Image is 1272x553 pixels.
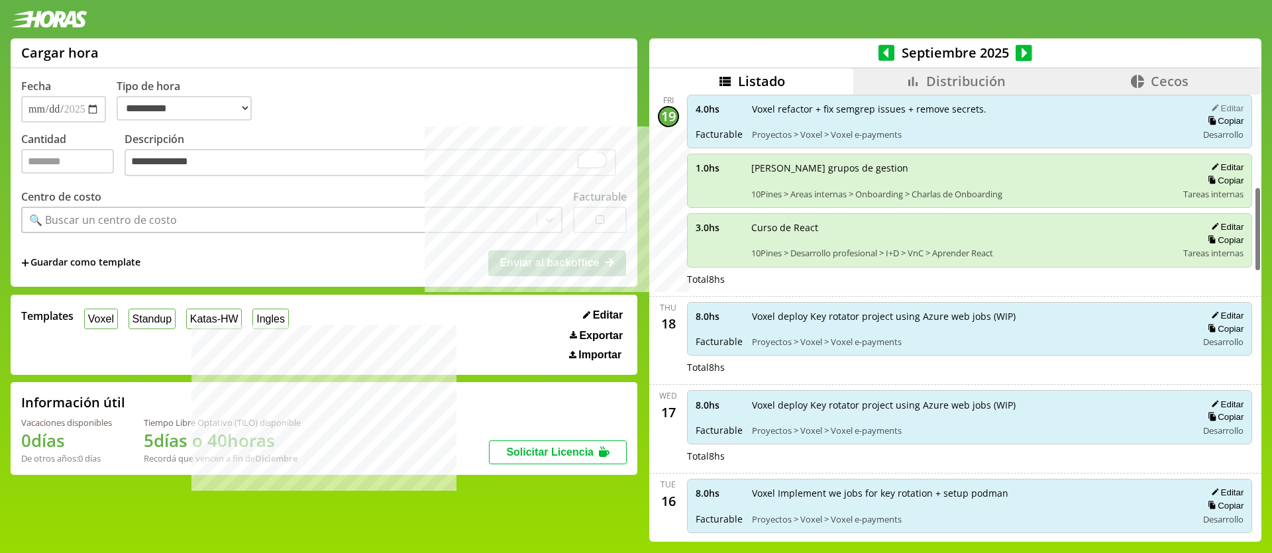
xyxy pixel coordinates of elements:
[1204,411,1244,423] button: Copiar
[1207,310,1244,321] button: Editar
[1204,500,1244,511] button: Copiar
[21,132,125,180] label: Cantidad
[1203,425,1244,436] span: Desarrollo
[129,309,176,329] button: Standup
[144,417,301,428] div: Tiempo Libre Optativo (TiLO) disponible
[752,336,1189,348] span: Proyectos > Voxel > Voxel e-payments
[21,149,114,174] input: Cantidad
[21,417,112,428] div: Vacaciones disponibles
[752,310,1189,323] span: Voxel deploy Key rotator project using Azure web jobs (WIP)
[1204,323,1244,334] button: Copiar
[661,479,676,490] div: Tue
[1203,513,1244,525] span: Desarrollo
[696,221,742,234] span: 3.0 hs
[21,309,74,323] span: Templates
[687,538,1253,551] div: Total 8 hs
[696,162,742,174] span: 1.0 hs
[751,162,1175,174] span: [PERSON_NAME] grupos de gestion
[1204,234,1244,246] button: Copiar
[252,309,288,329] button: Ingles
[144,452,301,464] div: Recordá que vencen a fin de
[11,11,87,28] img: logotipo
[21,189,101,204] label: Centro de costo
[687,450,1253,462] div: Total 8 hs
[21,452,112,464] div: De otros años: 0 días
[658,106,679,127] div: 19
[1204,115,1244,126] button: Copiar
[489,440,627,464] button: Solicitar Licencia
[1203,128,1244,140] span: Desarrollo
[687,273,1253,285] div: Total 8 hs
[21,44,99,62] h1: Cargar hora
[186,309,242,329] button: Katas-HW
[1207,103,1244,114] button: Editar
[21,256,29,270] span: +
[1207,162,1244,173] button: Editar
[566,329,627,342] button: Exportar
[84,309,118,329] button: Voxel
[255,452,297,464] b: Diciembre
[21,393,125,411] h2: Información útil
[573,189,627,204] label: Facturable
[578,349,621,361] span: Importar
[663,95,674,106] div: Fri
[696,128,743,140] span: Facturable
[660,302,676,313] div: Thu
[696,310,743,323] span: 8.0 hs
[752,513,1189,525] span: Proyectos > Voxel > Voxel e-payments
[696,487,743,499] span: 8.0 hs
[117,79,262,123] label: Tipo de hora
[696,424,743,436] span: Facturable
[144,428,301,452] h1: 5 días o 40 horas
[125,149,616,177] textarea: To enrich screen reader interactions, please activate Accessibility in Grammarly extension settings
[738,72,785,90] span: Listado
[1204,175,1244,186] button: Copiar
[696,335,743,348] span: Facturable
[1203,336,1244,348] span: Desarrollo
[506,446,594,458] span: Solicitar Licencia
[696,103,743,115] span: 4.0 hs
[649,95,1261,540] div: scrollable content
[658,401,679,423] div: 17
[752,103,1189,115] span: Voxel refactor + fix semgrep issues + remove secrets.
[579,309,627,322] button: Editar
[579,330,623,342] span: Exportar
[1183,247,1244,259] span: Tareas internas
[593,309,623,321] span: Editar
[752,399,1189,411] span: Voxel deploy Key rotator project using Azure web jobs (WIP)
[1183,188,1244,200] span: Tareas internas
[21,428,112,452] h1: 0 días
[751,188,1175,200] span: 10Pines > Areas internas > Onboarding > Charlas de Onboarding
[1207,487,1244,498] button: Editar
[117,96,252,121] select: Tipo de hora
[696,513,743,525] span: Facturable
[125,132,627,180] label: Descripción
[1151,72,1189,90] span: Cecos
[21,79,51,93] label: Fecha
[687,361,1253,374] div: Total 8 hs
[752,128,1189,140] span: Proyectos > Voxel > Voxel e-payments
[21,256,140,270] span: +Guardar como template
[1207,399,1244,410] button: Editar
[696,399,743,411] span: 8.0 hs
[894,44,1016,62] span: Septiembre 2025
[751,221,1175,234] span: Curso de React
[926,72,1006,90] span: Distribución
[658,313,679,334] div: 18
[29,213,177,227] div: 🔍 Buscar un centro de costo
[659,390,677,401] div: Wed
[751,247,1175,259] span: 10Pines > Desarrollo profesional > I+D > VnC > Aprender React
[1207,221,1244,232] button: Editar
[752,487,1189,499] span: Voxel Implement we jobs for key rotation + setup podman
[658,490,679,511] div: 16
[752,425,1189,436] span: Proyectos > Voxel > Voxel e-payments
